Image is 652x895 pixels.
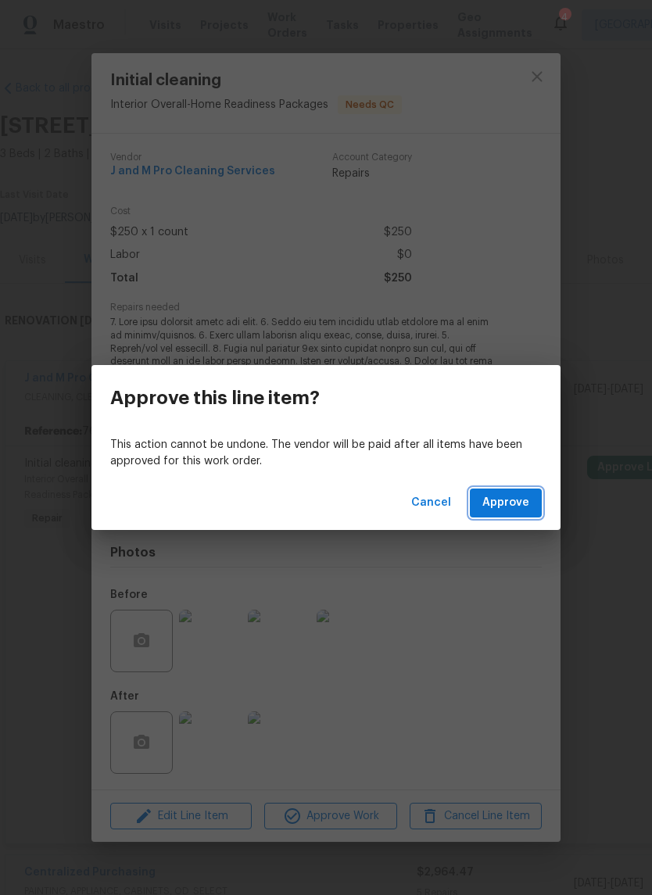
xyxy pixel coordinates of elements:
[411,493,451,513] span: Cancel
[110,387,320,409] h3: Approve this line item?
[482,493,529,513] span: Approve
[405,489,457,517] button: Cancel
[110,437,542,470] p: This action cannot be undone. The vendor will be paid after all items have been approved for this...
[470,489,542,517] button: Approve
